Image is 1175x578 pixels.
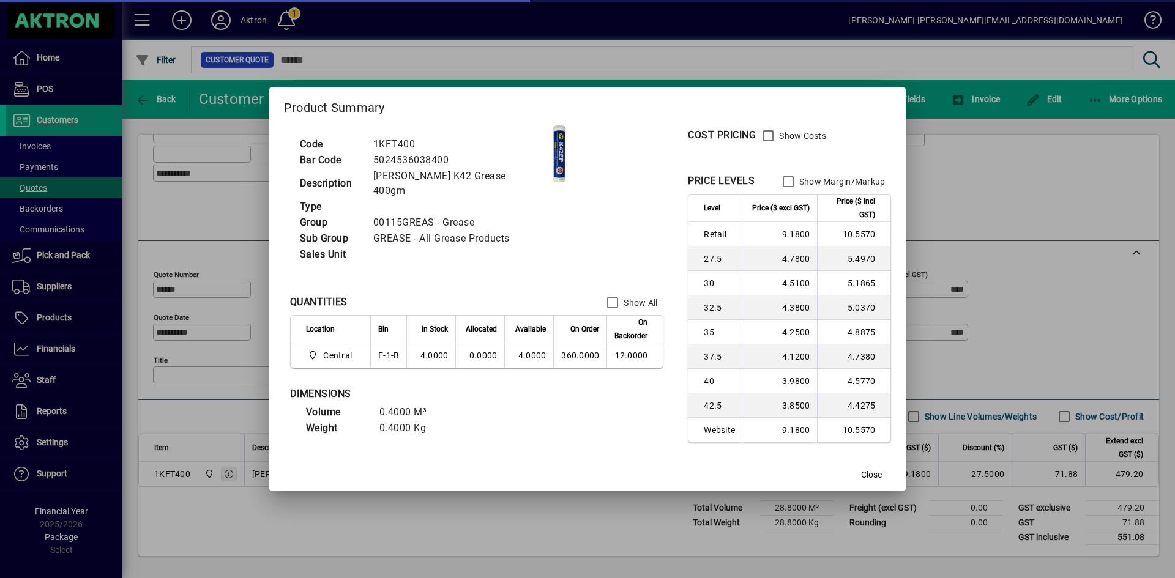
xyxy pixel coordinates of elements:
span: 35 [704,326,736,338]
td: 10.5570 [817,418,890,442]
td: [PERSON_NAME] K42 Grease 400gm [367,168,529,199]
td: 0.4000 M³ [373,404,447,420]
div: DIMENSIONS [290,387,596,401]
td: 4.5770 [817,369,890,393]
span: 42.5 [704,399,736,412]
span: Price ($ incl GST) [825,195,875,221]
div: QUANTITIES [290,295,348,309]
span: Central [306,348,357,363]
td: 4.0000 [406,343,455,368]
label: Show Costs [777,130,826,142]
td: 5024536038400 [367,152,529,168]
span: Location [306,322,335,336]
span: Available [515,322,546,336]
td: 4.3800 [744,295,817,320]
td: Code [294,136,367,152]
td: 4.7800 [744,246,817,271]
td: 4.7380 [817,344,890,369]
td: 00115GREAS - Grease [367,215,529,231]
span: 27.5 [704,253,736,265]
span: Close [861,469,882,481]
td: 9.1800 [744,222,817,246]
td: 5.0370 [817,295,890,320]
td: Bar Code [294,152,367,168]
td: 4.0000 [504,343,553,368]
span: On Backorder [614,316,647,343]
td: Description [294,168,367,199]
td: E-1-B [370,343,406,368]
td: 5.4970 [817,246,890,271]
span: Price ($ excl GST) [752,201,810,215]
td: 4.4275 [817,393,890,418]
span: 37.5 [704,350,736,363]
button: Close [852,464,891,486]
td: 9.1800 [744,418,817,442]
span: Allocated [466,322,497,336]
td: 1KFT400 [367,136,529,152]
label: Show Margin/Markup [797,176,886,188]
span: Bin [378,322,389,336]
td: Weight [300,420,373,436]
span: Central [323,349,352,361]
td: GREASE - All Grease Products [367,231,529,246]
td: 5.1865 [817,271,890,295]
span: Website [704,424,736,436]
span: On Order [570,322,599,336]
td: 3.9800 [744,369,817,393]
span: 32.5 [704,302,736,314]
td: Sales Unit [294,246,367,262]
td: 4.5100 [744,271,817,295]
span: Level [704,201,720,215]
span: 360.0000 [561,350,599,360]
td: Group [294,215,367,231]
td: 10.5570 [817,222,890,246]
td: 4.8875 [817,320,890,344]
td: 4.2500 [744,320,817,344]
td: Volume [300,404,373,420]
div: COST PRICING [688,128,756,143]
td: 0.4000 Kg [373,420,447,436]
span: 30 [704,277,736,289]
span: 40 [704,375,736,387]
img: contain [529,124,590,185]
span: In Stock [422,322,448,336]
div: PRICE LEVELS [688,174,755,188]
td: 0.0000 [455,343,504,368]
td: 4.1200 [744,344,817,369]
td: 3.8500 [744,393,817,418]
label: Show All [621,297,657,309]
td: Type [294,199,367,215]
td: 12.0000 [606,343,663,368]
td: Sub Group [294,231,367,246]
h2: Product Summary [269,87,906,123]
span: Retail [704,228,736,240]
